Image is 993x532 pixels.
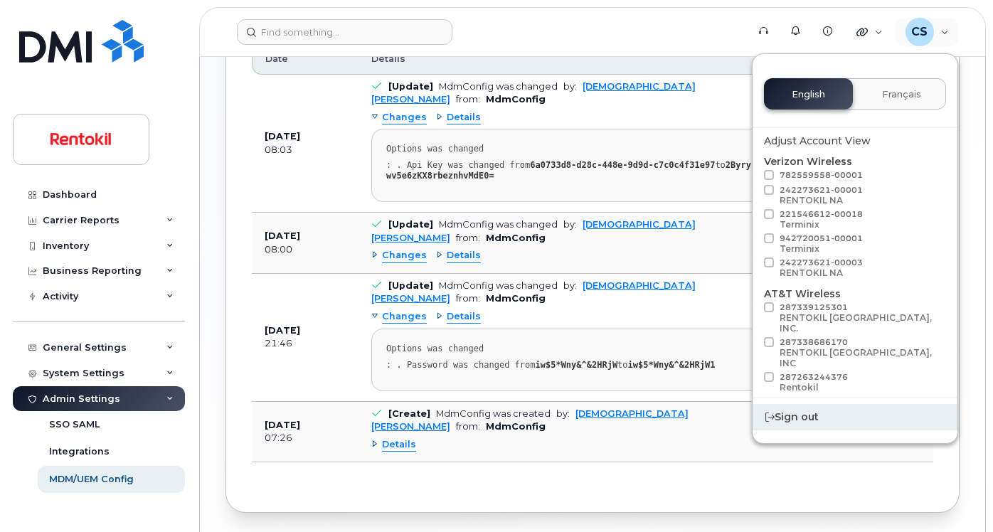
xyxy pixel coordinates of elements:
span: 242273621-00001 [780,185,863,206]
div: Christian Shaw [896,18,959,46]
span: 942720051-00001 [780,233,863,254]
div: MdmConfig was changed [439,81,558,92]
div: 07:26 [265,432,346,445]
span: from: [456,233,480,243]
b: MdmConfig [486,421,546,432]
div: Options was changed [386,144,847,154]
b: MdmConfig [486,94,546,105]
strong: 6a0733d8-d28c-448e-9d9d-c7c0c4f31e97 [530,160,715,170]
span: Changes [382,111,427,124]
span: Changes [382,249,427,262]
b: [Create] [388,408,430,419]
div: RENTOKIL NA [780,267,863,278]
div: AT&T Wireless [764,287,946,444]
span: Date [265,53,288,65]
div: Adjust Account View [764,134,946,149]
div: Verizon Wireless [764,154,946,281]
span: 221546612-00018 [780,209,863,230]
span: Details [447,310,481,324]
div: RENTOKIL [GEOGRAPHIC_DATA], INC. [780,312,942,334]
div: Options was changed [386,344,847,354]
span: Details [382,438,416,452]
div: Quicklinks [846,18,893,46]
div: Sign out [753,404,957,430]
span: by: [563,219,577,230]
span: Details [447,249,481,262]
b: [DATE] [265,131,300,142]
div: MdmConfig was changed [439,219,558,230]
span: by: [556,408,570,419]
span: by: [563,280,577,291]
a: [DEMOGRAPHIC_DATA][PERSON_NAME] [371,408,689,432]
span: 287339125301 [780,302,942,334]
div: Terminix [780,243,863,254]
b: [DATE] [265,325,300,336]
b: [Update] [388,280,433,291]
span: 242273621-00003 [780,257,863,278]
iframe: Messenger Launcher [931,470,982,521]
strong: 2ByryrQ604nyjppsdSinFKGwv5e6zKX8rbeznhvMdE0= [386,160,844,181]
span: Details [371,53,405,65]
span: Français [882,89,921,100]
div: MdmConfig was changed [439,280,558,291]
strong: iw$5*Wny&^&2HRjW1 [628,360,716,370]
b: MdmConfig [486,233,546,243]
b: [DATE] [265,230,300,241]
div: 08:00 [265,243,346,256]
span: by: [563,81,577,92]
span: from: [456,421,480,432]
div: RENTOKIL NA [780,195,863,206]
b: [Update] [388,81,433,92]
span: from: [456,94,480,105]
div: RENTOKIL [GEOGRAPHIC_DATA], INC [780,347,942,368]
div: Rentokil [780,382,848,393]
span: CS [911,23,928,41]
b: [Update] [388,219,433,230]
span: 782559558-00001 [780,170,863,180]
input: Find something... [237,19,452,45]
span: from: [456,293,480,304]
a: [DEMOGRAPHIC_DATA][PERSON_NAME] [371,219,696,243]
span: 287338686170 [780,337,942,368]
div: : . Password was changed from to [386,360,847,371]
b: MdmConfig [486,293,546,304]
span: 287263244376 [780,372,848,393]
b: [DATE] [265,420,300,430]
div: 21:46 [265,337,346,350]
strong: iw$5*Wny&^&2HRjW [536,360,618,370]
div: : . Api Key was changed from to [386,160,847,181]
span: Details [447,111,481,124]
div: Terminix [780,219,863,230]
div: MdmConfig was created [436,408,551,419]
span: Changes [382,310,427,324]
div: 08:03 [265,144,346,156]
